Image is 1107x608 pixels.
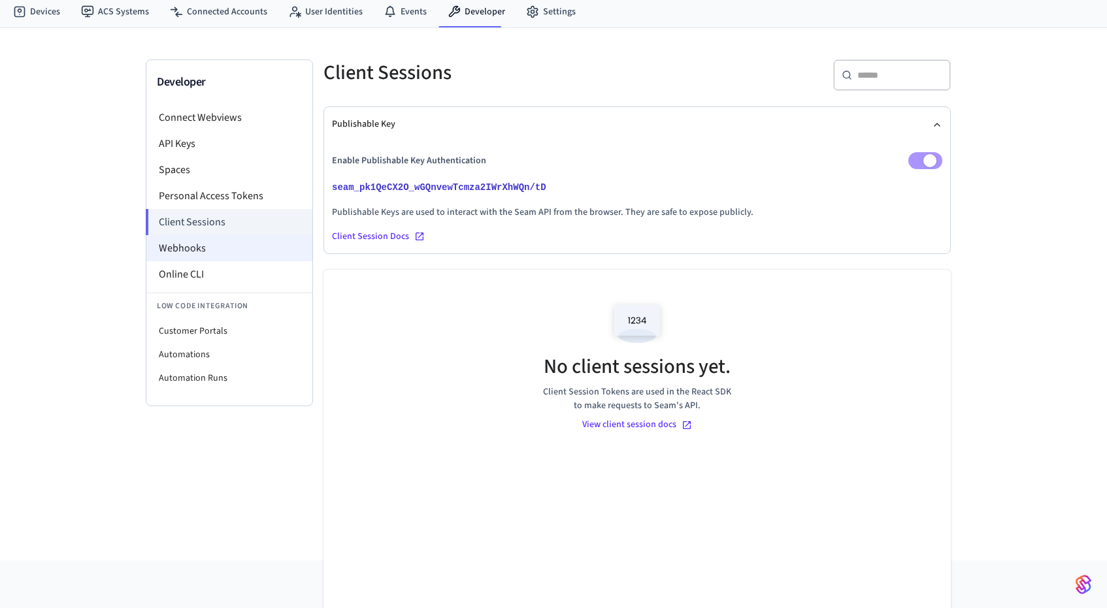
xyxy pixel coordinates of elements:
li: Connect Webviews [146,104,312,131]
li: Client Sessions [146,209,312,235]
button: seam_pk1QeCX2O_wGQnvewTcmza2IWrXhWQn/tD [329,180,559,195]
a: View client session docs [582,418,692,432]
span: Client Session Tokens are used in the React SDK to make requests to Seam's API. [539,385,735,413]
p: Enable Publishable Key Authentication [332,154,486,168]
h5: No client sessions yet. [544,353,731,380]
h3: Developer [157,73,302,91]
li: Spaces [146,157,312,183]
li: Automations [146,343,312,366]
li: Customer Portals [146,319,312,343]
li: Online CLI [146,261,312,287]
li: Webhooks [146,235,312,261]
h5: Client Sessions [323,59,629,86]
li: API Keys [146,131,312,157]
img: Access Codes Empty State [608,296,667,351]
button: Publishable Key [332,107,942,142]
li: Automation Runs [146,366,312,390]
div: Publishable Key [332,142,942,253]
li: Personal Access Tokens [146,183,312,209]
img: SeamLogoGradient.69752ec5.svg [1076,574,1091,595]
p: Publishable Keys are used to interact with the Seam API from the browser. They are safe to expose... [332,206,942,219]
li: Low Code Integration [146,293,312,319]
a: Client Session Docs [332,230,942,243]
